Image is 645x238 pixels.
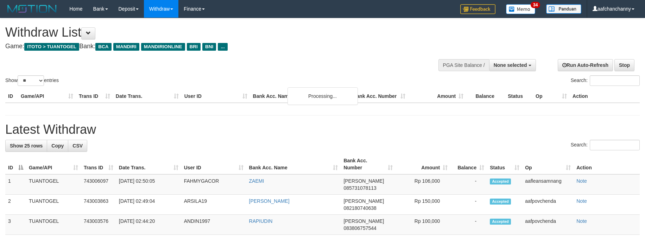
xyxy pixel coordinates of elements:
[533,90,570,103] th: Op
[116,215,181,235] td: [DATE] 02:44:20
[5,154,26,174] th: ID: activate to sort column descending
[590,140,640,150] input: Search:
[141,43,185,51] span: MANDIRIONLINE
[558,59,613,71] a: Run Auto-Refresh
[614,59,634,71] a: Stop
[450,174,487,195] td: -
[250,90,350,103] th: Bank Acc. Name
[531,2,540,8] span: 34
[181,215,246,235] td: ANDIN1997
[343,198,384,204] span: [PERSON_NAME]
[5,4,59,14] img: MOTION_logo.png
[505,90,533,103] th: Status
[506,4,536,14] img: Button%20Memo.svg
[187,43,201,51] span: BRI
[343,205,376,211] span: Copy 082180740638 to clipboard
[68,140,87,152] a: CSV
[490,178,511,184] span: Accepted
[5,195,26,215] td: 2
[76,90,113,103] th: Trans ID
[487,154,522,174] th: Status: activate to sort column ascending
[570,90,640,103] th: Action
[396,195,450,215] td: Rp 150,000
[5,174,26,195] td: 1
[81,215,116,235] td: 743003576
[10,143,43,149] span: Show 25 rows
[396,174,450,195] td: Rp 106,000
[116,154,181,174] th: Date Trans.: activate to sort column ascending
[576,178,587,184] a: Note
[249,218,273,224] a: RAPIUDIN
[571,140,640,150] label: Search:
[490,219,511,225] span: Accepted
[5,25,423,39] h1: Withdraw List
[5,140,47,152] a: Show 25 rows
[341,154,396,174] th: Bank Acc. Number: activate to sort column ascending
[438,59,489,71] div: PGA Site Balance /
[218,43,227,51] span: ...
[51,143,64,149] span: Copy
[450,215,487,235] td: -
[343,178,384,184] span: [PERSON_NAME]
[490,199,511,205] span: Accepted
[343,218,384,224] span: [PERSON_NAME]
[522,195,574,215] td: aafpovchenda
[26,215,81,235] td: TUANTOGEL
[343,185,376,191] span: Copy 085731078113 to clipboard
[5,123,640,137] h1: Latest Withdraw
[202,43,216,51] span: BNI
[396,154,450,174] th: Amount: activate to sort column ascending
[350,90,408,103] th: Bank Acc. Number
[18,75,44,86] select: Showentries
[574,154,640,174] th: Action
[522,174,574,195] td: aafleansamnang
[590,75,640,86] input: Search:
[181,195,246,215] td: ARSILA19
[450,154,487,174] th: Balance: activate to sort column ascending
[5,215,26,235] td: 3
[26,174,81,195] td: TUANTOGEL
[116,195,181,215] td: [DATE] 02:49:04
[343,225,376,231] span: Copy 083806757544 to clipboard
[460,4,495,14] img: Feedback.jpg
[246,154,341,174] th: Bank Acc. Name: activate to sort column ascending
[494,62,527,68] span: None selected
[5,75,59,86] label: Show entries
[546,4,581,14] img: panduan.png
[81,195,116,215] td: 743003863
[26,195,81,215] td: TUANTOGEL
[113,43,139,51] span: MANDIRI
[182,90,250,103] th: User ID
[249,198,290,204] a: [PERSON_NAME]
[576,218,587,224] a: Note
[522,215,574,235] td: aafpovchenda
[18,90,76,103] th: Game/API
[24,43,79,51] span: ITOTO > TUANTOGEL
[181,174,246,195] td: FAHMYGACOR
[26,154,81,174] th: Game/API: activate to sort column ascending
[396,215,450,235] td: Rp 100,000
[181,154,246,174] th: User ID: activate to sort column ascending
[81,154,116,174] th: Trans ID: activate to sort column ascending
[571,75,640,86] label: Search:
[47,140,68,152] a: Copy
[5,43,423,50] h4: Game: Bank:
[95,43,111,51] span: BCA
[450,195,487,215] td: -
[466,90,505,103] th: Balance
[489,59,536,71] button: None selected
[113,90,182,103] th: Date Trans.
[116,174,181,195] td: [DATE] 02:50:05
[72,143,83,149] span: CSV
[5,90,18,103] th: ID
[249,178,264,184] a: ZAEMI
[287,87,358,105] div: Processing...
[576,198,587,204] a: Note
[408,90,466,103] th: Amount
[522,154,574,174] th: Op: activate to sort column ascending
[81,174,116,195] td: 743006097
